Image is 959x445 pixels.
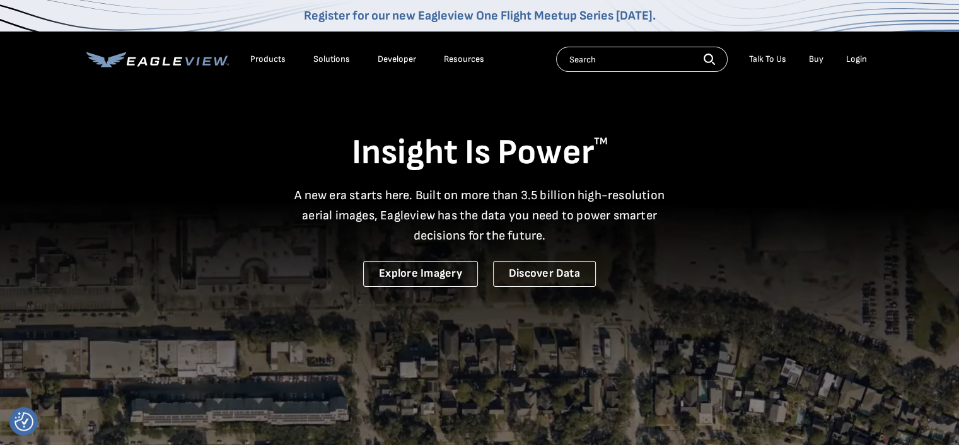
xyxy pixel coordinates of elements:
div: Products [250,54,286,65]
a: Developer [378,54,416,65]
h1: Insight Is Power [86,131,873,175]
a: Buy [809,54,823,65]
a: Register for our new Eagleview One Flight Meetup Series [DATE]. [304,8,656,23]
a: Discover Data [493,261,596,287]
sup: TM [594,136,608,147]
div: Resources [444,54,484,65]
div: Solutions [313,54,350,65]
img: Revisit consent button [15,412,33,431]
div: Login [846,54,867,65]
div: Talk To Us [749,54,786,65]
button: Consent Preferences [15,412,33,431]
input: Search [556,47,728,72]
a: Explore Imagery [363,261,478,287]
p: A new era starts here. Built on more than 3.5 billion high-resolution aerial images, Eagleview ha... [287,185,673,246]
